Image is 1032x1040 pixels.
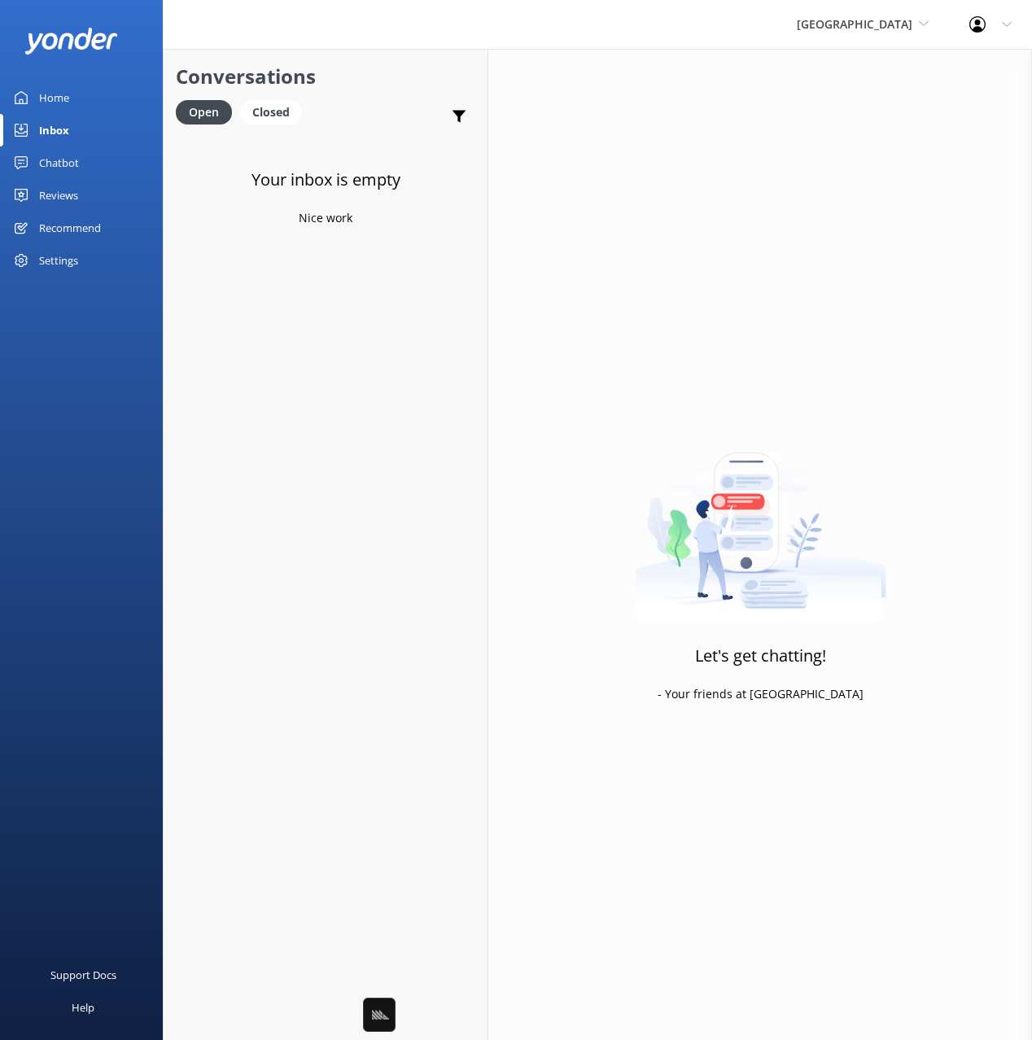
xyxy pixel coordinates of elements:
div: Support Docs [50,959,116,991]
img: artwork of a man stealing a conversation from at giant smartphone [635,418,886,622]
a: Open [176,103,240,120]
div: Help [72,991,94,1024]
span: [GEOGRAPHIC_DATA] [797,16,912,32]
div: Reviews [39,179,78,212]
p: Nice work [299,209,352,227]
p: - Your friends at [GEOGRAPHIC_DATA] [658,685,864,703]
a: Closed [240,103,310,120]
div: Settings [39,244,78,277]
div: Open [176,100,232,125]
h3: Your inbox is empty [251,167,400,193]
div: Closed [240,100,302,125]
div: Inbox [39,114,69,146]
h3: Let's get chatting! [695,643,826,669]
img: yonder-white-logo.png [24,28,118,55]
div: Recommend [39,212,101,244]
div: Home [39,81,69,114]
div: Chatbot [39,146,79,179]
h2: Conversations [176,61,475,92]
